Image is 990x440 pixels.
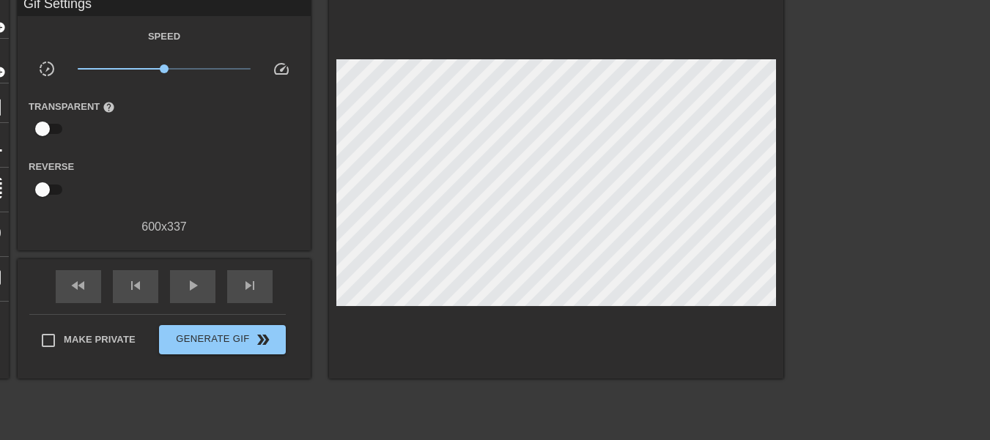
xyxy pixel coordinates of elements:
span: help [103,101,115,113]
span: slow_motion_video [38,60,56,78]
span: play_arrow [184,277,202,294]
div: 600 x 337 [18,218,311,236]
span: skip_previous [127,277,144,294]
button: Generate Gif [159,325,286,354]
span: speed [273,60,290,78]
span: skip_next [241,277,259,294]
span: Make Private [64,332,136,347]
label: Speed [148,29,180,44]
span: double_arrow [254,331,272,348]
label: Transparent [29,100,115,114]
span: fast_rewind [70,277,87,294]
span: Generate Gif [165,331,280,348]
label: Reverse [29,160,74,174]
